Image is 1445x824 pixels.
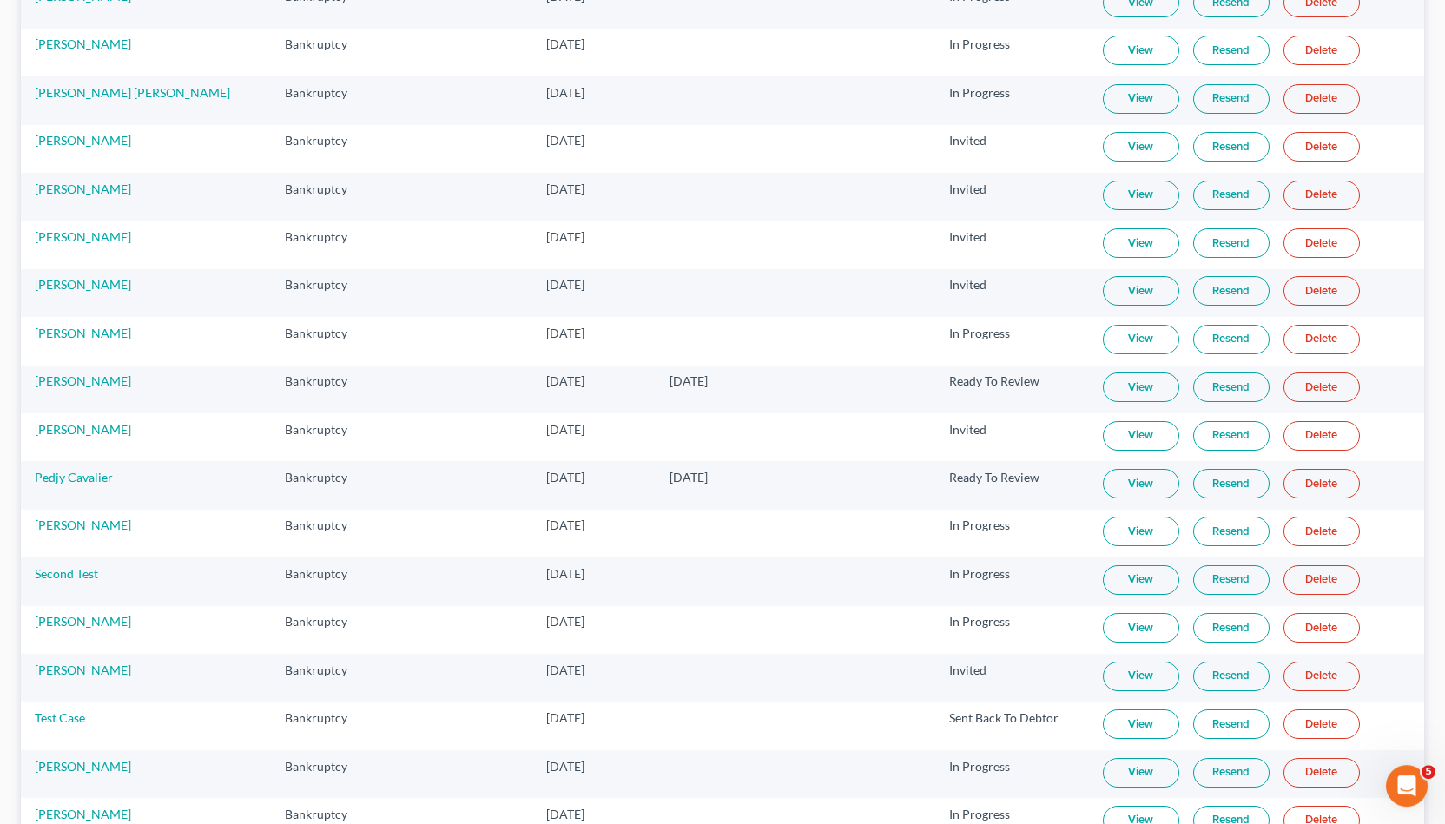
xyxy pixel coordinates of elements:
[1283,709,1360,739] a: Delete
[1103,36,1179,65] a: View
[1193,758,1270,788] a: Resend
[546,36,584,51] span: [DATE]
[546,614,584,629] span: [DATE]
[935,510,1089,557] td: In Progress
[546,807,584,821] span: [DATE]
[1103,517,1179,546] a: View
[546,277,584,292] span: [DATE]
[35,614,131,629] a: [PERSON_NAME]
[1103,84,1179,114] a: View
[935,702,1089,749] td: Sent Back To Debtor
[271,702,393,749] td: Bankruptcy
[1283,517,1360,546] a: Delete
[546,85,584,100] span: [DATE]
[1103,758,1179,788] a: View
[271,606,393,654] td: Bankruptcy
[1193,613,1270,643] a: Resend
[935,173,1089,221] td: Invited
[271,317,393,365] td: Bankruptcy
[35,133,131,148] a: [PERSON_NAME]
[935,606,1089,654] td: In Progress
[271,269,393,317] td: Bankruptcy
[1283,469,1360,498] a: Delete
[271,413,393,461] td: Bankruptcy
[1283,276,1360,306] a: Delete
[35,807,131,821] a: [PERSON_NAME]
[935,413,1089,461] td: Invited
[1283,662,1360,691] a: Delete
[35,181,131,196] a: [PERSON_NAME]
[935,269,1089,317] td: Invited
[271,125,393,173] td: Bankruptcy
[546,566,584,581] span: [DATE]
[546,229,584,244] span: [DATE]
[1193,709,1270,739] a: Resend
[935,29,1089,76] td: In Progress
[35,326,131,340] a: [PERSON_NAME]
[546,373,584,388] span: [DATE]
[271,750,393,798] td: Bankruptcy
[1103,372,1179,402] a: View
[1103,469,1179,498] a: View
[35,470,113,485] a: Pedjy Cavalier
[1103,662,1179,691] a: View
[935,366,1089,413] td: Ready To Review
[1103,181,1179,210] a: View
[1193,325,1270,354] a: Resend
[546,710,584,725] span: [DATE]
[35,36,131,51] a: [PERSON_NAME]
[1193,84,1270,114] a: Resend
[546,517,584,532] span: [DATE]
[271,461,393,509] td: Bankruptcy
[1283,228,1360,258] a: Delete
[935,76,1089,124] td: In Progress
[35,229,131,244] a: [PERSON_NAME]
[1193,276,1270,306] a: Resend
[1103,228,1179,258] a: View
[35,662,131,677] a: [PERSON_NAME]
[1193,228,1270,258] a: Resend
[1422,765,1435,779] span: 5
[35,422,131,437] a: [PERSON_NAME]
[1193,469,1270,498] a: Resend
[35,566,98,581] a: Second Test
[1193,36,1270,65] a: Resend
[935,317,1089,365] td: In Progress
[1193,517,1270,546] a: Resend
[935,125,1089,173] td: Invited
[670,470,708,485] span: [DATE]
[1283,565,1360,595] a: Delete
[35,759,131,774] a: [PERSON_NAME]
[271,510,393,557] td: Bankruptcy
[1283,132,1360,162] a: Delete
[35,373,131,388] a: [PERSON_NAME]
[935,654,1089,702] td: Invited
[546,133,584,148] span: [DATE]
[1283,36,1360,65] a: Delete
[1103,325,1179,354] a: View
[1193,662,1270,691] a: Resend
[1386,765,1428,807] iframe: Intercom live chat
[1283,421,1360,451] a: Delete
[1103,276,1179,306] a: View
[1103,565,1179,595] a: View
[271,557,393,605] td: Bankruptcy
[271,221,393,268] td: Bankruptcy
[1283,372,1360,402] a: Delete
[1283,325,1360,354] a: Delete
[935,557,1089,605] td: In Progress
[1193,132,1270,162] a: Resend
[271,76,393,124] td: Bankruptcy
[1103,613,1179,643] a: View
[935,461,1089,509] td: Ready To Review
[1283,181,1360,210] a: Delete
[271,29,393,76] td: Bankruptcy
[35,710,85,725] a: Test Case
[1193,421,1270,451] a: Resend
[1103,421,1179,451] a: View
[1283,613,1360,643] a: Delete
[35,517,131,532] a: [PERSON_NAME]
[1193,372,1270,402] a: Resend
[35,277,131,292] a: [PERSON_NAME]
[1193,565,1270,595] a: Resend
